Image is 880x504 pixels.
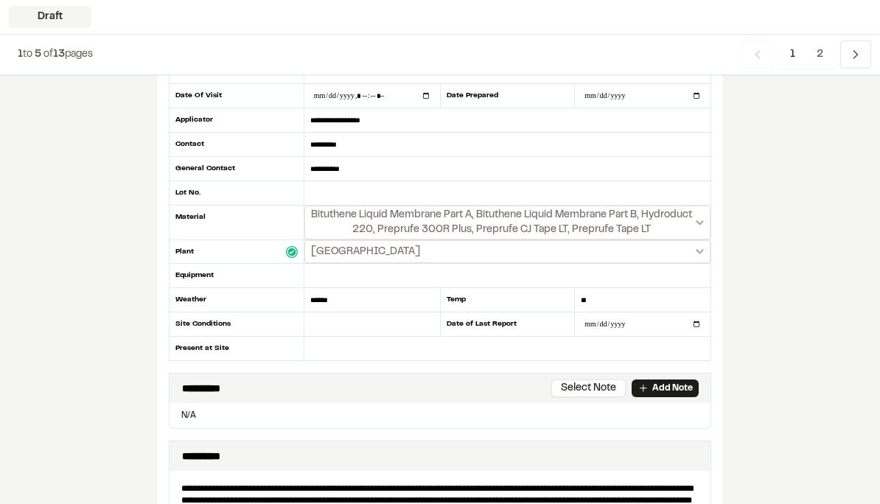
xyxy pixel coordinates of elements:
div: Material [169,206,304,240]
div: Lot No. [169,181,304,206]
div: Site Conditions [169,312,304,337]
button: Select date range [304,240,710,263]
button: Select date range [304,206,710,239]
div: Contact [169,133,304,157]
div: Date Prepared [440,84,576,108]
div: Date of Last Report [440,312,576,337]
div: Temp [440,288,576,312]
p: N/A [175,409,705,422]
p: to of pages [18,46,93,63]
div: Equipment [169,264,304,288]
nav: Navigation [742,41,871,69]
div: Date Of Visit [169,84,304,108]
span: 1 [18,50,23,59]
p: Add Note [652,382,693,395]
div: Applicator [169,108,304,133]
span: [GEOGRAPHIC_DATA] [311,245,420,259]
div: Present at Site [169,337,304,360]
div: Weather [169,288,304,312]
div: Draft [9,6,91,28]
span: Bituthene Liquid Membrane Part A, Bituthene Liquid Membrane Part B, Hydroduct 220, Preprufe 300R ... [311,208,693,237]
span: 5 [35,50,41,59]
div: Plant [169,240,304,264]
span: 1 [779,41,806,69]
span: 2 [806,41,834,69]
div: General Contact [169,157,304,181]
button: Select Note [551,379,626,397]
span: 13 [53,50,65,59]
